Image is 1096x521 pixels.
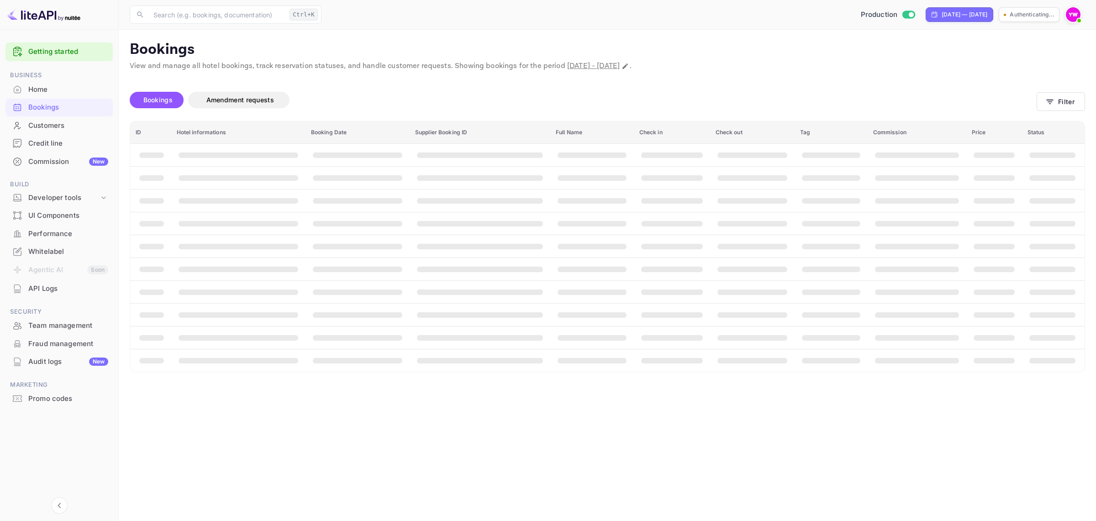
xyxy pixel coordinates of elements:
div: account-settings tabs [130,92,1037,108]
button: Change date range [621,62,630,71]
div: Home [28,84,108,95]
div: Developer tools [28,193,99,203]
div: Developer tools [5,190,113,206]
div: Credit line [28,138,108,149]
span: Production [861,10,898,20]
div: CommissionNew [5,153,113,171]
div: Promo codes [28,394,108,404]
div: Fraud management [28,339,108,349]
p: View and manage all hotel bookings, track reservation statuses, and handle customer requests. Sho... [130,61,1085,72]
a: Audit logsNew [5,353,113,370]
table: booking table [130,121,1085,372]
input: Search (e.g. bookings, documentation) [148,5,286,24]
div: UI Components [5,207,113,225]
a: Fraud management [5,335,113,352]
div: API Logs [28,284,108,294]
div: New [89,158,108,166]
a: Customers [5,117,113,134]
th: Status [1022,121,1085,144]
div: Team management [28,321,108,331]
div: Customers [5,117,113,135]
span: Build [5,179,113,189]
div: Commission [28,157,108,167]
span: Marketing [5,380,113,390]
div: Switch to Sandbox mode [857,10,919,20]
th: Supplier Booking ID [410,121,550,144]
span: [DATE] - [DATE] [567,61,620,71]
a: Team management [5,317,113,334]
span: Amendment requests [206,96,274,104]
a: Getting started [28,47,108,57]
p: Authenticating... [1010,11,1054,19]
button: Collapse navigation [51,497,68,514]
a: Whitelabel [5,243,113,260]
th: ID [130,121,171,144]
div: Promo codes [5,390,113,408]
div: Home [5,81,113,99]
th: Booking Date [306,121,410,144]
a: Bookings [5,99,113,116]
th: Tag [795,121,868,144]
div: Bookings [28,102,108,113]
th: Check out [710,121,795,144]
a: Promo codes [5,390,113,407]
div: API Logs [5,280,113,298]
a: API Logs [5,280,113,297]
div: UI Components [28,211,108,221]
th: Commission [868,121,966,144]
span: Business [5,70,113,80]
a: Credit line [5,135,113,152]
div: [DATE] — [DATE] [942,11,987,19]
div: New [89,358,108,366]
div: Audit logs [28,357,108,367]
th: Price [966,121,1022,144]
div: Credit line [5,135,113,153]
span: Security [5,307,113,317]
span: Bookings [143,96,173,104]
th: Hotel informations [171,121,306,144]
div: Whitelabel [5,243,113,261]
p: Bookings [130,41,1085,59]
div: Performance [5,225,113,243]
div: Team management [5,317,113,335]
div: Fraud management [5,335,113,353]
div: Ctrl+K [290,9,318,21]
a: Home [5,81,113,98]
a: Performance [5,225,113,242]
th: Full Name [550,121,634,144]
div: Whitelabel [28,247,108,257]
a: CommissionNew [5,153,113,170]
div: Performance [28,229,108,239]
a: UI Components [5,207,113,224]
div: Getting started [5,42,113,61]
img: LiteAPI logo [7,7,80,22]
div: Customers [28,121,108,131]
th: Check in [634,121,710,144]
button: Filter [1037,92,1085,111]
div: Audit logsNew [5,353,113,371]
img: Yahav Winkler [1066,7,1080,22]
